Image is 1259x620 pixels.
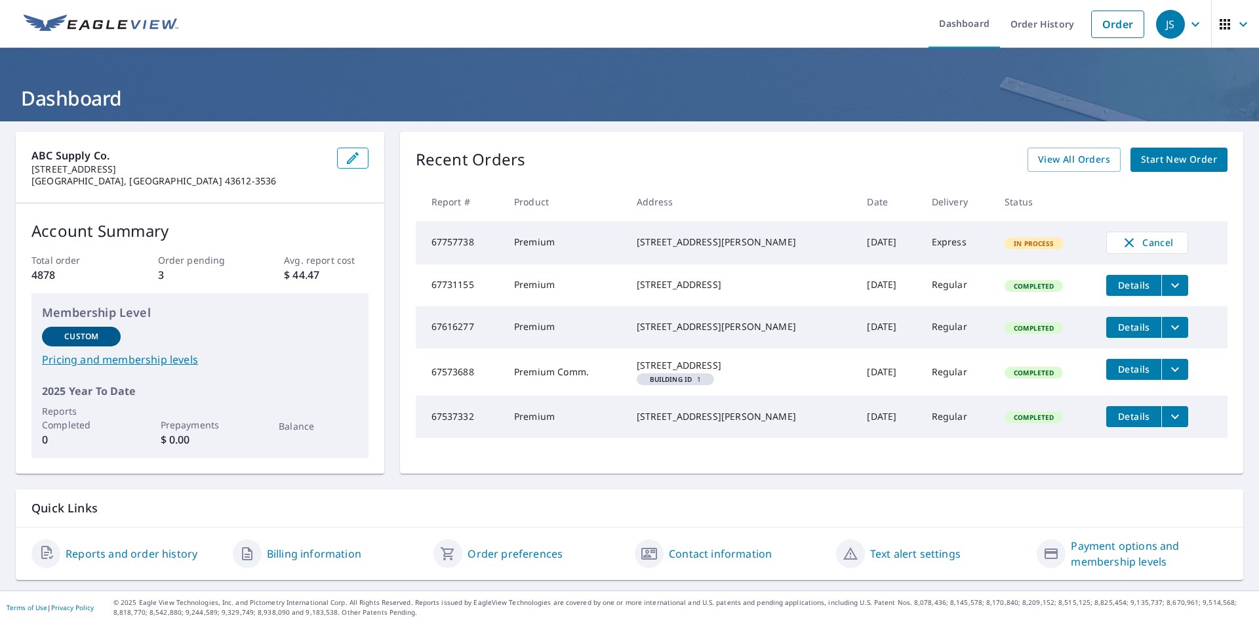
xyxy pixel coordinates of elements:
[921,396,994,438] td: Regular
[921,264,994,306] td: Regular
[856,396,921,438] td: [DATE]
[158,253,242,267] p: Order pending
[1141,152,1217,168] span: Start New Order
[994,182,1096,221] th: Status
[284,267,368,283] p: $ 44.47
[1106,275,1161,296] button: detailsBtn-67731155
[856,182,921,221] th: Date
[31,175,327,187] p: [GEOGRAPHIC_DATA], [GEOGRAPHIC_DATA] 43612-3536
[279,419,357,433] p: Balance
[1114,410,1153,423] span: Details
[416,264,504,306] td: 67731155
[1028,148,1121,172] a: View All Orders
[856,348,921,396] td: [DATE]
[1161,275,1188,296] button: filesDropdownBtn-67731155
[637,278,847,291] div: [STREET_ADDRESS]
[504,264,626,306] td: Premium
[416,306,504,348] td: 67616277
[921,182,994,221] th: Delivery
[31,219,369,243] p: Account Summary
[856,221,921,264] td: [DATE]
[504,348,626,396] td: Premium Comm.
[921,221,994,264] td: Express
[161,418,239,432] p: Prepayments
[161,432,239,447] p: $ 0.00
[24,14,178,34] img: EV Logo
[1161,359,1188,380] button: filesDropdownBtn-67573688
[637,410,847,423] div: [STREET_ADDRESS][PERSON_NAME]
[31,148,327,163] p: ABC Supply Co.
[416,182,504,221] th: Report #
[113,598,1252,617] p: © 2025 Eagle View Technologies, Inc. and Pictometry International Corp. All Rights Reserved. Repo...
[7,603,47,612] a: Terms of Use
[42,383,358,399] p: 2025 Year To Date
[1161,406,1188,427] button: filesDropdownBtn-67537332
[642,376,709,382] span: 1
[856,264,921,306] td: [DATE]
[468,546,563,562] a: Order preferences
[1006,281,1062,291] span: Completed
[31,500,1228,516] p: Quick Links
[1006,368,1062,377] span: Completed
[42,404,121,432] p: Reports Completed
[626,182,857,221] th: Address
[1156,10,1185,39] div: JS
[504,221,626,264] td: Premium
[1006,239,1062,248] span: In Process
[42,352,358,367] a: Pricing and membership levels
[504,396,626,438] td: Premium
[870,546,961,562] a: Text alert settings
[637,236,847,249] div: [STREET_ADDRESS][PERSON_NAME]
[1106,359,1161,380] button: detailsBtn-67573688
[16,85,1243,112] h1: Dashboard
[1106,406,1161,427] button: detailsBtn-67537332
[856,306,921,348] td: [DATE]
[921,348,994,396] td: Regular
[7,604,94,611] p: |
[504,182,626,221] th: Product
[31,163,327,175] p: [STREET_ADDRESS]
[416,148,526,172] p: Recent Orders
[1161,317,1188,338] button: filesDropdownBtn-67616277
[1038,152,1110,168] span: View All Orders
[31,253,115,267] p: Total order
[51,603,94,612] a: Privacy Policy
[66,546,197,562] a: Reports and order history
[267,546,361,562] a: Billing information
[504,306,626,348] td: Premium
[1091,10,1144,38] a: Order
[1006,323,1062,333] span: Completed
[1114,363,1153,375] span: Details
[42,432,121,447] p: 0
[637,359,847,372] div: [STREET_ADDRESS]
[158,267,242,283] p: 3
[1114,321,1153,333] span: Details
[1106,317,1161,338] button: detailsBtn-67616277
[284,253,368,267] p: Avg. report cost
[1114,279,1153,291] span: Details
[42,304,358,321] p: Membership Level
[669,546,772,562] a: Contact information
[1120,235,1174,251] span: Cancel
[1130,148,1228,172] a: Start New Order
[650,376,692,382] em: Building ID
[416,396,504,438] td: 67537332
[416,221,504,264] td: 67757738
[64,331,98,342] p: Custom
[1106,232,1188,254] button: Cancel
[637,320,847,333] div: [STREET_ADDRESS][PERSON_NAME]
[416,348,504,396] td: 67573688
[1071,538,1228,569] a: Payment options and membership levels
[1006,413,1062,422] span: Completed
[921,306,994,348] td: Regular
[31,267,115,283] p: 4878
